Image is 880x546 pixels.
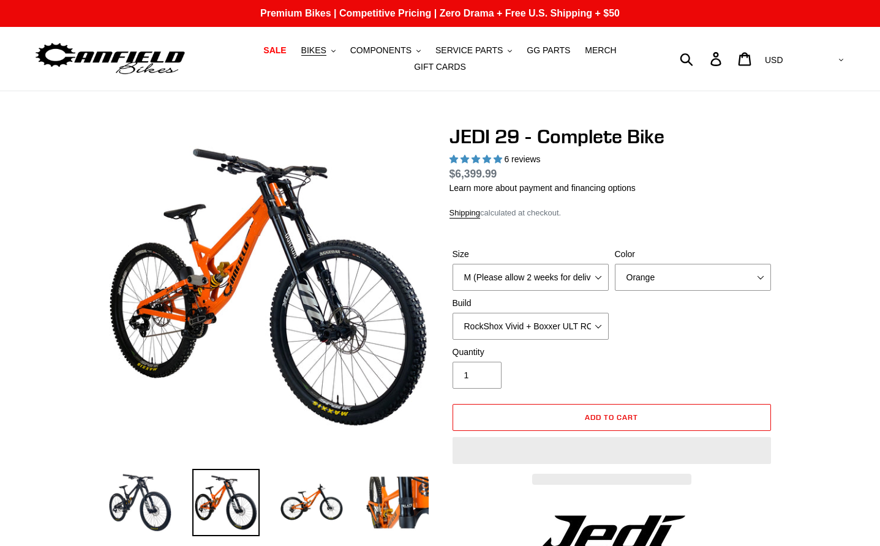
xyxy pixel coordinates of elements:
img: JEDI 29 - Complete Bike [109,127,429,447]
span: GG PARTS [527,45,570,56]
label: Color [615,248,771,261]
span: SALE [263,45,286,56]
a: GIFT CARDS [408,59,472,75]
img: Load image into Gallery viewer, JEDI 29 - Complete Bike [107,469,174,536]
a: Learn more about payment and financing options [449,183,636,193]
span: 6 reviews [504,154,540,164]
button: COMPONENTS [344,42,427,59]
span: BIKES [301,45,326,56]
label: Quantity [453,346,609,359]
a: GG PARTS [521,42,576,59]
img: Load image into Gallery viewer, JEDI 29 - Complete Bike [364,469,431,536]
label: Build [453,297,609,310]
button: SERVICE PARTS [429,42,518,59]
span: COMPONENTS [350,45,412,56]
img: Load image into Gallery viewer, JEDI 29 - Complete Bike [278,469,345,536]
h1: JEDI 29 - Complete Bike [449,125,774,148]
button: BIKES [295,42,342,59]
img: Load image into Gallery viewer, JEDI 29 - Complete Bike [192,469,260,536]
label: Size [453,248,609,261]
span: $6,399.99 [449,168,497,180]
span: MERCH [585,45,616,56]
a: Shipping [449,208,481,219]
a: SALE [257,42,292,59]
img: Canfield Bikes [34,40,187,78]
span: SERVICE PARTS [435,45,503,56]
span: Add to cart [585,413,638,422]
div: calculated at checkout. [449,207,774,219]
button: Add to cart [453,404,771,431]
a: MERCH [579,42,622,59]
span: 5.00 stars [449,154,505,164]
input: Search [686,45,718,72]
span: GIFT CARDS [414,62,466,72]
